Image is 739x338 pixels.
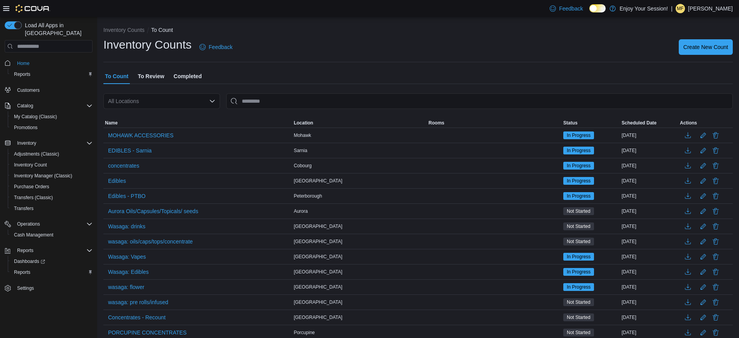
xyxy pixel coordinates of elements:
p: | [671,4,673,13]
span: Actions [680,120,697,126]
button: Wasaga: Edibles [105,266,152,278]
span: Transfers [14,205,33,212]
button: MOHAWK ACCESSORIES [105,130,176,141]
div: [DATE] [620,298,678,307]
button: Status [562,118,620,128]
button: Edit count details [699,281,708,293]
span: Not Started [563,313,594,321]
button: Location [292,118,427,128]
span: To Count [105,68,128,84]
span: Cash Management [11,230,93,240]
span: Settings [14,283,93,293]
span: In Progress [567,268,591,275]
span: Transfers [11,204,93,213]
span: Cash Management [14,232,53,238]
span: Reports [11,70,93,79]
a: Promotions [11,123,41,132]
span: Reports [17,247,33,254]
input: Dark Mode [589,4,606,12]
button: Concentrates - Recount [105,312,169,323]
span: Aurora Oils/Capsules/Topicals/ seeds [108,207,198,215]
span: MF [677,4,683,13]
span: Adjustments (Classic) [14,151,59,157]
button: wasaga: pre rolls/infused [105,296,171,308]
span: In Progress [567,253,591,260]
input: This is a search bar. After typing your query, hit enter to filter the results lower in the page. [226,93,733,109]
button: Delete [711,176,720,186]
span: Cobourg [294,163,312,169]
span: [GEOGRAPHIC_DATA] [294,284,342,290]
span: Porcupine [294,329,315,336]
button: Edit count details [699,221,708,232]
span: Rooms [428,120,444,126]
div: [DATE] [620,328,678,337]
span: Home [14,58,93,68]
div: [DATE] [620,237,678,246]
a: Inventory Manager (Classic) [11,171,75,180]
button: Catalog [2,100,96,111]
span: [GEOGRAPHIC_DATA] [294,314,342,320]
button: Delete [711,146,720,155]
button: Edit count details [699,130,708,141]
span: My Catalog (Classic) [11,112,93,121]
button: Promotions [8,122,96,133]
button: Create New Count [679,39,733,55]
span: Aurora [294,208,308,214]
span: Settings [17,285,34,291]
span: Inventory [17,140,36,146]
div: [DATE] [620,267,678,277]
span: Not Started [567,223,591,230]
span: In Progress [567,177,591,184]
button: Edit count details [699,175,708,187]
nav: An example of EuiBreadcrumbs [103,26,733,35]
button: Edit count details [699,190,708,202]
button: EDIBLES - Sarnia [105,145,155,156]
button: Settings [2,282,96,294]
span: Not Started [567,314,591,321]
span: Not Started [567,299,591,306]
span: Status [563,120,578,126]
span: Inventory Count [11,160,93,170]
span: Edibles [108,177,126,185]
span: Reports [14,246,93,255]
p: Enjoy Your Session! [620,4,668,13]
button: Delete [711,131,720,140]
span: [GEOGRAPHIC_DATA] [294,254,342,260]
span: Purchase Orders [11,182,93,191]
span: Promotions [11,123,93,132]
button: Edit count details [699,296,708,308]
h1: Inventory Counts [103,37,192,53]
span: In Progress [567,284,591,291]
span: Transfers (Classic) [11,193,93,202]
button: Scheduled Date [620,118,678,128]
span: Inventory Manager (Classic) [11,171,93,180]
span: Create New Count [683,43,728,51]
button: Name [103,118,292,128]
div: Mitchell Froom [676,4,685,13]
span: Not Started [563,207,594,215]
p: [PERSON_NAME] [688,4,733,13]
span: To Review [138,68,164,84]
span: In Progress [563,162,594,170]
button: Delete [711,222,720,231]
button: Inventory [14,138,39,148]
span: Not Started [563,298,594,306]
span: Not Started [567,208,591,215]
button: Open list of options [209,98,215,104]
span: Load All Apps in [GEOGRAPHIC_DATA] [22,21,93,37]
button: Edit count details [699,160,708,172]
button: Catalog [14,101,36,110]
span: Reports [14,71,30,77]
button: Edit count details [699,236,708,247]
div: [DATE] [620,131,678,140]
span: [GEOGRAPHIC_DATA] [294,299,342,305]
span: wasaga: flower [108,283,144,291]
span: Not Started [563,238,594,245]
button: Reports [8,69,96,80]
div: [DATE] [620,191,678,201]
span: My Catalog (Classic) [14,114,57,120]
span: Wasaga: Vapes [108,253,146,261]
span: Transfers (Classic) [14,194,53,201]
div: [DATE] [620,161,678,170]
a: Reports [11,70,33,79]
